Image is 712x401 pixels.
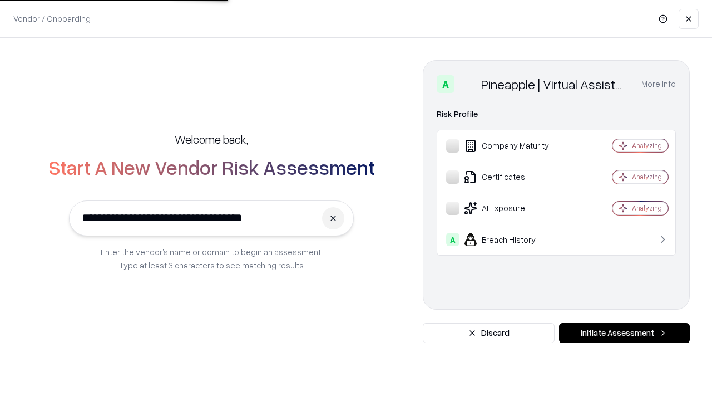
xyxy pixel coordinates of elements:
[175,131,248,147] h5: Welcome back,
[446,233,459,246] div: A
[481,75,628,93] div: Pineapple | Virtual Assistant Agency
[446,170,579,184] div: Certificates
[559,323,690,343] button: Initiate Assessment
[437,107,676,121] div: Risk Profile
[632,203,662,213] div: Analyzing
[641,74,676,94] button: More info
[632,141,662,150] div: Analyzing
[446,202,579,215] div: AI Exposure
[13,13,91,25] p: Vendor / Onboarding
[423,323,555,343] button: Discard
[446,233,579,246] div: Breach History
[437,75,454,93] div: A
[459,75,477,93] img: Pineapple | Virtual Assistant Agency
[101,245,323,272] p: Enter the vendor’s name or domain to begin an assessment. Type at least 3 characters to see match...
[632,172,662,182] div: Analyzing
[48,156,375,178] h2: Start A New Vendor Risk Assessment
[446,139,579,153] div: Company Maturity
